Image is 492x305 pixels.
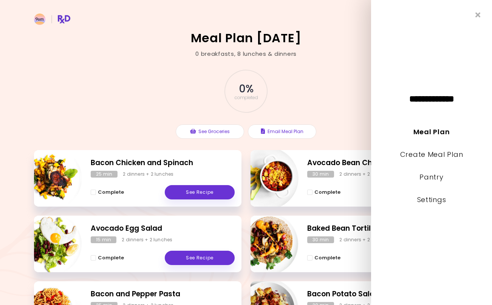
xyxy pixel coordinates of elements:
div: 30 min [307,171,334,178]
span: Complete [314,189,340,195]
img: Info - Bacon Chicken and Spinach [19,147,82,210]
a: See Recipe - Avocado Egg Salad [165,251,235,265]
img: Info - Avocado Bean Chilli [236,147,299,210]
button: See Groceries [176,124,244,139]
span: Complete [314,255,340,261]
button: Email Meal Plan [248,124,316,139]
h2: Bacon and Pepper Pasta [91,289,235,300]
h2: Bacon Potato Salad [307,289,451,300]
div: 25 min [91,171,118,178]
span: 0 % [239,83,253,95]
button: Complete - Baked Bean Tortillas [307,253,340,262]
div: 2 dinners + 2 lunches [339,171,390,178]
div: 0 breakfasts , 8 lunches & dinners [195,50,297,58]
h2: Baked Bean Tortillas [307,223,451,234]
img: RxDiet [34,14,70,25]
a: Pantry [419,172,443,182]
span: Complete [98,255,124,261]
h2: Avocado Egg Salad [91,223,235,234]
a: Meal Plan [413,127,450,136]
img: Info - Baked Bean Tortillas [236,213,299,275]
span: Complete [98,189,124,195]
div: 2 dinners + 2 lunches [339,236,390,243]
h2: Meal Plan [DATE] [191,32,302,44]
button: Complete - Avocado Egg Salad [91,253,124,262]
div: 15 min [91,236,116,243]
div: 2 dinners + 2 lunches [123,171,173,178]
i: Close [475,11,481,18]
button: Complete - Avocado Bean Chilli [307,188,340,197]
button: Complete - Bacon Chicken and Spinach [91,188,124,197]
h2: Bacon Chicken and Spinach [91,158,235,169]
div: 2 dinners + 2 lunches [122,236,172,243]
a: Create Meal Plan [400,150,463,159]
div: 30 min [307,236,334,243]
img: Info - Avocado Egg Salad [19,213,82,275]
span: completed [234,95,258,100]
a: Settings [417,195,446,204]
h2: Avocado Bean Chilli [307,158,451,169]
a: See Recipe - Bacon Chicken and Spinach [165,185,235,199]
